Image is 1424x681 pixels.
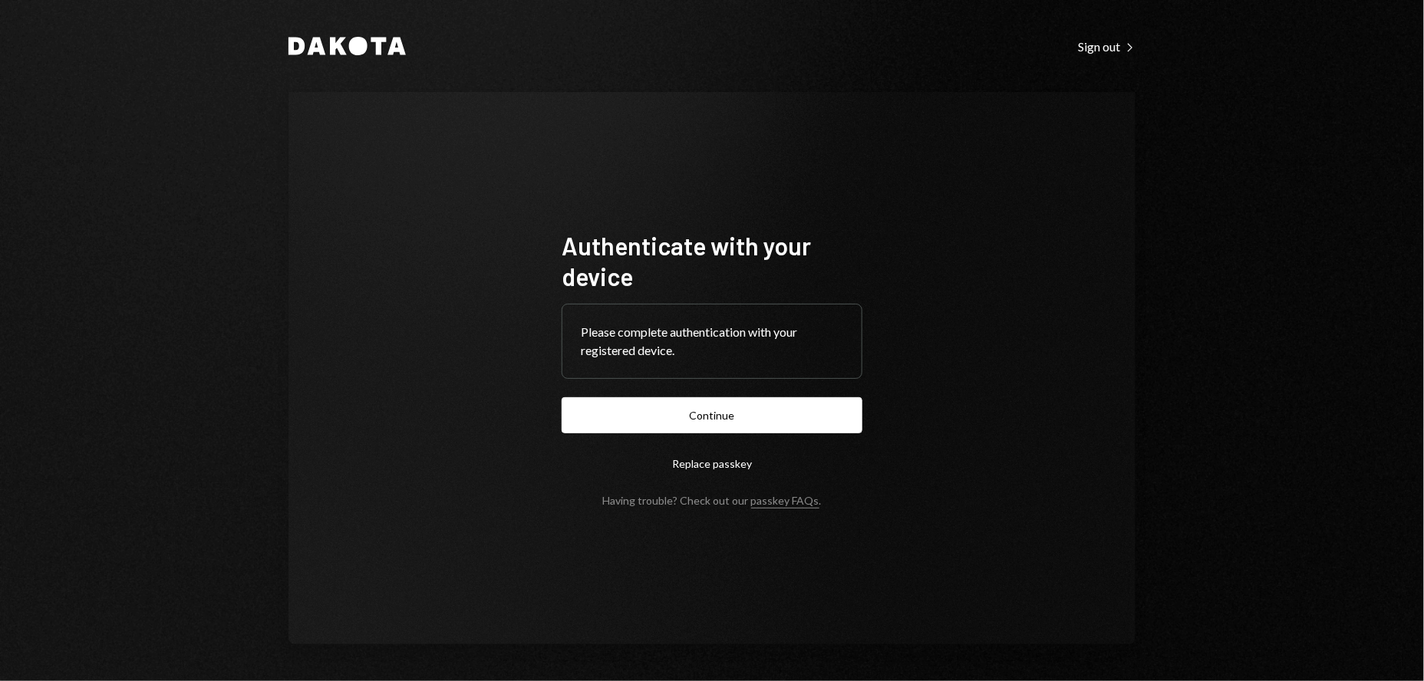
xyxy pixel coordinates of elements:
[751,494,819,508] a: passkey FAQs
[1078,39,1136,54] div: Sign out
[562,397,862,433] button: Continue
[562,230,862,291] h1: Authenticate with your device
[562,446,862,482] button: Replace passkey
[603,494,822,507] div: Having trouble? Check out our .
[581,323,843,360] div: Please complete authentication with your registered device.
[1078,38,1136,54] a: Sign out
